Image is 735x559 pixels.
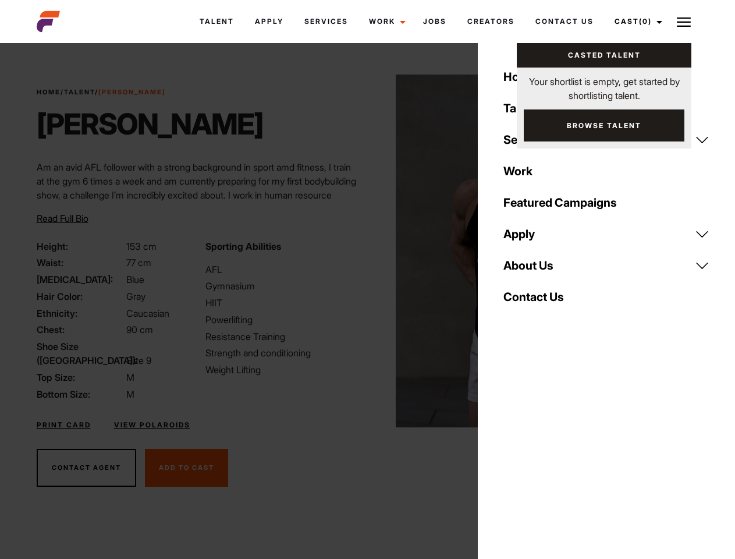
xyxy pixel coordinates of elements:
a: Contact Us [525,6,604,37]
button: Contact Agent [37,449,136,487]
button: Add To Cast [145,449,228,487]
li: Strength and conditioning [205,346,360,360]
span: Hair Color: [37,289,124,303]
a: Work [358,6,413,37]
a: Casted Talent [517,43,691,68]
span: Chest: [37,323,124,337]
span: Size 9 [126,355,151,366]
a: About Us [496,250,716,281]
span: Height: [37,239,124,253]
li: Powerlifting [205,313,360,327]
a: Browse Talent [524,109,684,141]
a: Work [496,155,716,187]
a: Services [496,124,716,155]
span: 153 cm [126,240,157,252]
li: Weight Lifting [205,363,360,377]
a: Cast(0) [604,6,669,37]
a: Talent [189,6,244,37]
span: M [126,388,134,400]
span: Bottom Size: [37,387,124,401]
h1: [PERSON_NAME] [37,107,263,141]
a: Talent [496,93,716,124]
span: 90 cm [126,324,153,335]
a: Jobs [413,6,457,37]
span: Add To Cast [159,464,214,472]
li: HIIT [205,296,360,310]
span: M [126,372,134,383]
li: Gymnasium [205,279,360,293]
a: Featured Campaigns [496,187,716,218]
a: Home [496,61,716,93]
span: (0) [639,17,652,26]
span: [MEDICAL_DATA]: [37,273,124,286]
a: Apply [244,6,294,37]
span: 77 cm [126,257,151,268]
p: Am an avid AFL follower with a strong background in sport amd fitness, I train at the gym 6 times... [37,160,361,272]
a: Creators [457,6,525,37]
span: Waist: [37,256,124,270]
span: Gray [126,291,145,302]
a: Talent [64,88,95,96]
a: Print Card [37,420,91,430]
li: Resistance Training [205,330,360,344]
a: View Polaroids [114,420,190,430]
a: Apply [496,218,716,250]
p: Your shortlist is empty, get started by shortlisting talent. [517,68,691,102]
img: cropped-aefm-brand-fav-22-square.png [37,10,60,33]
a: Contact Us [496,281,716,313]
span: Caucasian [126,307,169,319]
span: Ethnicity: [37,306,124,320]
button: Read Full Bio [37,211,88,225]
span: Read Full Bio [37,213,88,224]
span: / / [37,87,166,97]
span: Blue [126,274,144,285]
li: AFL [205,263,360,277]
a: Home [37,88,61,96]
a: Services [294,6,358,37]
strong: Sporting Abilities [205,240,281,252]
span: Top Size: [37,370,124,384]
img: Burger icon [677,15,691,29]
span: Shoe Size ([GEOGRAPHIC_DATA]): [37,339,124,367]
strong: [PERSON_NAME] [98,88,166,96]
